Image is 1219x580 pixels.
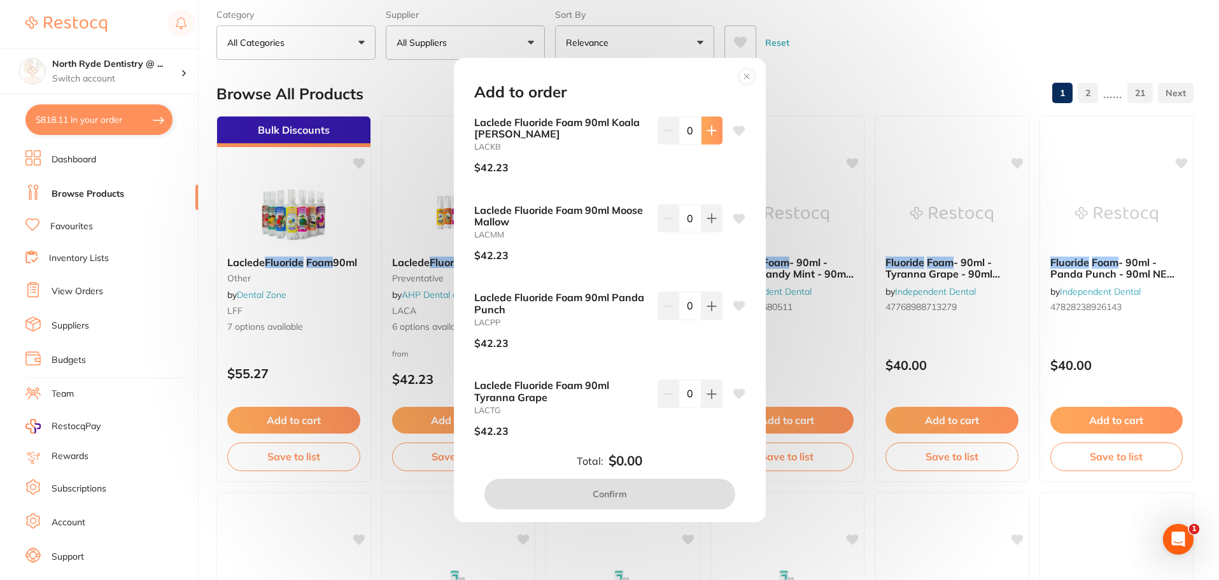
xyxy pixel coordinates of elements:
span: 1 [1189,524,1199,534]
p: $42.23 [474,162,509,173]
label: Total: [577,455,603,467]
small: LACPP [474,318,647,327]
b: Laclede Fluoride Foam 90ml Moose Mallow [474,204,647,228]
b: Laclede Fluoride Foam 90ml Koala [PERSON_NAME] [474,117,647,140]
small: LACKB [474,142,647,152]
p: $42.23 [474,250,509,261]
small: LACMM [474,230,647,239]
h2: Add to order [474,83,567,101]
b: Laclede Fluoride Foam 90ml Panda Punch [474,292,647,315]
p: $42.23 [474,425,509,437]
button: Confirm [484,479,735,509]
b: Laclede Fluoride Foam 90ml Tyranna Grape [474,379,647,403]
b: $0.00 [609,453,642,469]
p: $42.23 [474,337,509,349]
iframe: Intercom live chat [1163,524,1194,555]
small: LACTG [474,406,647,415]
